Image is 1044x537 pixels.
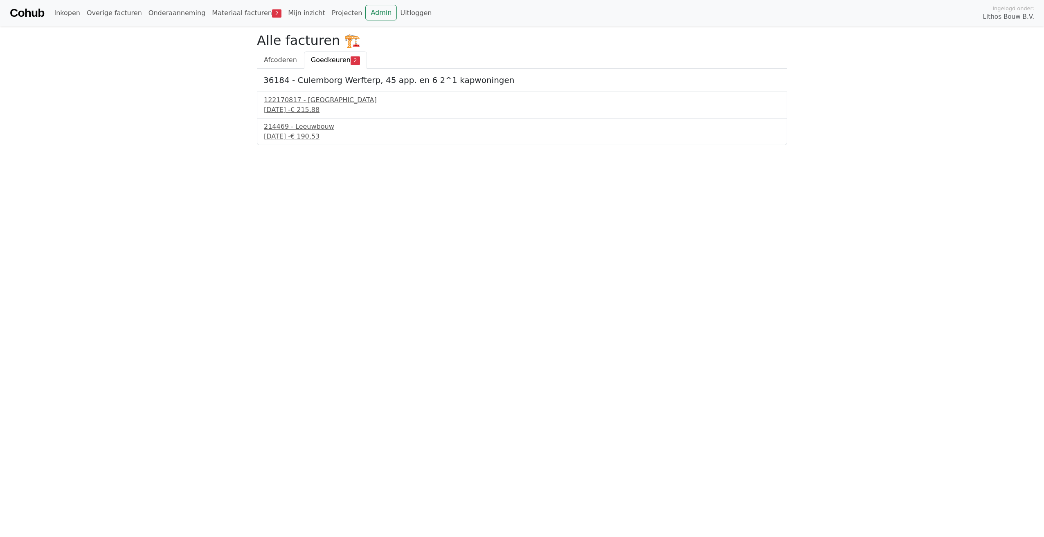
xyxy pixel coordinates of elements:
[311,56,351,64] span: Goedkeuren
[365,5,397,20] a: Admin
[10,3,44,23] a: Cohub
[209,5,285,21] a: Materiaal facturen2
[983,12,1034,22] span: Lithos Bouw B.V.
[992,4,1034,12] span: Ingelogd onder:
[145,5,209,21] a: Onderaanneming
[264,132,780,141] div: [DATE] -
[397,5,435,21] a: Uitloggen
[257,33,787,48] h2: Alle facturen 🏗️
[264,95,780,115] a: 122170817 - [GEOGRAPHIC_DATA][DATE] -€ 215,88
[290,106,319,114] span: € 215,88
[351,56,360,65] span: 2
[272,9,281,18] span: 2
[264,105,780,115] div: [DATE] -
[51,5,83,21] a: Inkopen
[263,75,781,85] h5: 36184 - Culemborg Werfterp, 45 app. en 6 2^1 kapwoningen
[83,5,145,21] a: Overige facturen
[264,122,780,141] a: 214469 - Leeuwbouw[DATE] -€ 190,53
[257,51,304,69] a: Afcoderen
[285,5,328,21] a: Mijn inzicht
[264,122,780,132] div: 214469 - Leeuwbouw
[304,51,367,69] a: Goedkeuren2
[328,5,366,21] a: Projecten
[290,132,319,140] span: € 190,53
[264,56,297,64] span: Afcoderen
[264,95,780,105] div: 122170817 - [GEOGRAPHIC_DATA]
